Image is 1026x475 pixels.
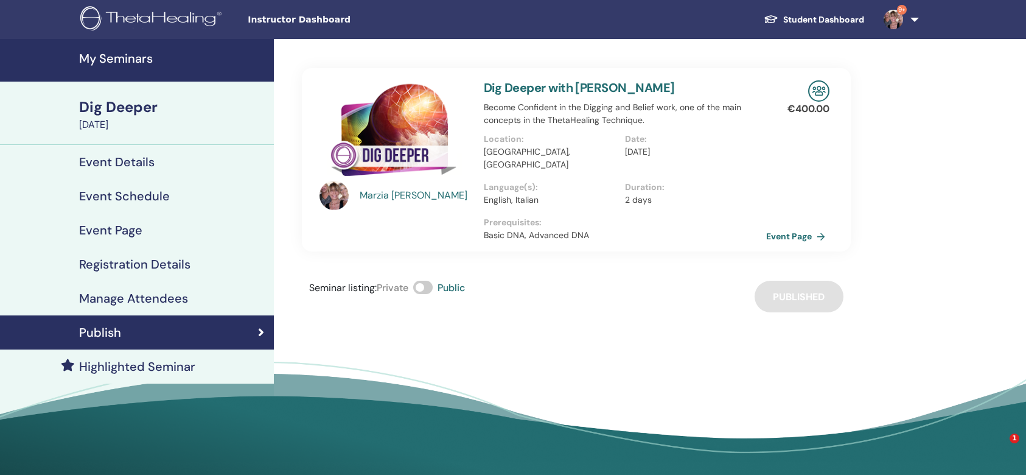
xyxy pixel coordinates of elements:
p: Basic DNA, Advanced DNA [484,229,766,242]
h4: Publish [79,325,121,340]
a: Event Page [766,227,830,245]
span: Private [377,281,408,294]
a: Dig Deeper with [PERSON_NAME] [484,80,675,96]
p: Duration : [625,181,759,194]
p: Location : [484,133,618,146]
a: Student Dashboard [754,9,874,31]
img: graduation-cap-white.svg [764,14,778,24]
div: [DATE] [79,118,267,132]
a: Dig Deeper[DATE] [72,97,274,132]
span: Seminar listing : [309,281,377,294]
h4: Event Details [79,155,155,169]
span: 9+ [897,5,907,15]
div: Dig Deeper [79,97,267,118]
p: English, Italian [484,194,618,206]
p: Prerequisites : [484,216,766,229]
p: [DATE] [625,146,759,158]
span: Public [438,281,465,294]
img: logo.png [80,6,226,33]
a: Marzia [PERSON_NAME] [360,188,472,203]
h4: Highlighted Seminar [79,359,195,374]
p: Date : [625,133,759,146]
p: Language(s) : [484,181,618,194]
p: € 400.00 [787,102,829,116]
h4: Manage Attendees [79,291,188,306]
h4: Registration Details [79,257,190,272]
span: Instructor Dashboard [248,13,430,26]
img: In-Person Seminar [808,80,829,102]
p: Become Confident in the Digging and Belief work, one of the main concepts in the ThetaHealing Tec... [484,101,766,127]
p: 2 days [625,194,759,206]
p: [GEOGRAPHIC_DATA], [GEOGRAPHIC_DATA] [484,146,618,171]
h4: Event Schedule [79,189,170,203]
h4: My Seminars [79,51,267,66]
span: 1 [1010,434,1019,443]
iframe: Intercom live chat [985,434,1014,463]
img: default.jpg [884,10,903,29]
h4: Event Page [79,223,142,237]
img: default.jpg [319,181,349,210]
img: Dig Deeper [319,80,469,185]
